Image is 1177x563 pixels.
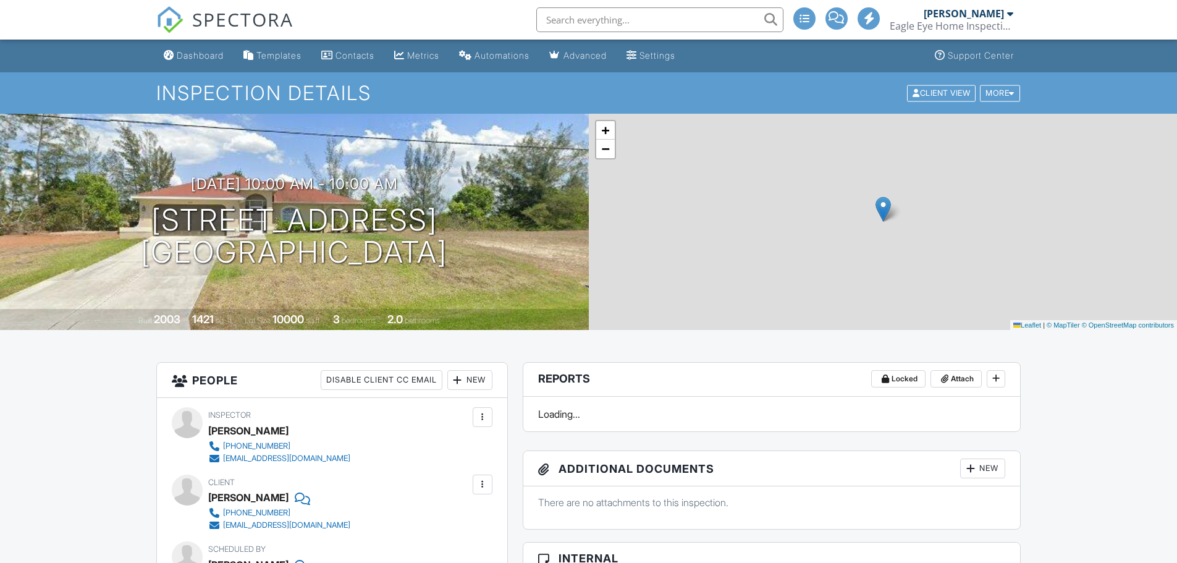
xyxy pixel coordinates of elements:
[405,316,440,325] span: bathrooms
[156,17,293,43] a: SPECTORA
[272,313,304,326] div: 10000
[596,140,615,158] a: Zoom out
[223,520,350,530] div: [EMAIL_ADDRESS][DOMAIN_NAME]
[1013,321,1041,329] a: Leaflet
[316,44,379,67] a: Contacts
[208,507,350,519] a: [PHONE_NUMBER]
[1047,321,1080,329] a: © MapTiler
[1082,321,1174,329] a: © OpenStreetMap contributors
[223,441,290,451] div: [PHONE_NUMBER]
[223,508,290,518] div: [PHONE_NUMBER]
[208,421,289,440] div: [PERSON_NAME]
[601,122,609,138] span: +
[960,459,1005,478] div: New
[1043,321,1045,329] span: |
[216,316,233,325] span: sq. ft.
[208,488,289,507] div: [PERSON_NAME]
[622,44,680,67] a: Settings
[538,496,1006,509] p: There are no attachments to this inspection.
[475,50,529,61] div: Automations
[208,544,266,554] span: Scheduled By
[596,121,615,140] a: Zoom in
[544,44,612,67] a: Advanced
[238,44,306,67] a: Templates
[191,176,398,192] h3: [DATE] 10:00 am - 10:00 am
[154,313,180,326] div: 2003
[138,316,152,325] span: Built
[245,316,271,325] span: Lot Size
[208,452,350,465] a: [EMAIL_ADDRESS][DOMAIN_NAME]
[948,50,1014,61] div: Support Center
[192,6,293,32] span: SPECTORA
[907,85,976,101] div: Client View
[156,82,1021,104] h1: Inspection Details
[890,20,1013,32] div: Eagle Eye Home Inspection
[875,197,891,222] img: Marker
[601,141,609,156] span: −
[389,44,444,67] a: Metrics
[447,370,492,390] div: New
[177,50,224,61] div: Dashboard
[223,454,350,464] div: [EMAIL_ADDRESS][DOMAIN_NAME]
[342,316,376,325] span: bedrooms
[208,478,235,487] span: Client
[208,440,350,452] a: [PHONE_NUMBER]
[930,44,1019,67] a: Support Center
[980,85,1020,101] div: More
[563,50,607,61] div: Advanced
[924,7,1004,20] div: [PERSON_NAME]
[156,6,184,33] img: The Best Home Inspection Software - Spectora
[141,204,447,269] h1: [STREET_ADDRESS] [GEOGRAPHIC_DATA]
[407,50,439,61] div: Metrics
[906,88,979,97] a: Client View
[208,519,350,531] a: [EMAIL_ADDRESS][DOMAIN_NAME]
[256,50,302,61] div: Templates
[333,313,340,326] div: 3
[208,410,251,420] span: Inspector
[335,50,374,61] div: Contacts
[192,313,214,326] div: 1421
[321,370,442,390] div: Disable Client CC Email
[159,44,229,67] a: Dashboard
[536,7,783,32] input: Search everything...
[387,313,403,326] div: 2.0
[157,363,507,398] h3: People
[454,44,534,67] a: Automations (Advanced)
[306,316,321,325] span: sq.ft.
[639,50,675,61] div: Settings
[523,451,1021,486] h3: Additional Documents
